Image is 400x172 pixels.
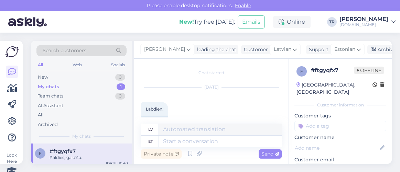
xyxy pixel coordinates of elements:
div: Online [273,16,311,28]
div: TR [327,17,337,27]
div: [GEOGRAPHIC_DATA], [GEOGRAPHIC_DATA] [296,81,372,96]
div: [DOMAIN_NAME] [339,22,388,27]
div: [DATE] 10:40 [106,161,128,166]
div: Archived [38,121,58,128]
p: Customer name [294,134,386,141]
span: Latvian [274,46,291,53]
span: [PERSON_NAME] [144,46,185,53]
div: All [38,112,44,118]
p: Customer tags [294,112,386,119]
a: [PERSON_NAME][DOMAIN_NAME] [339,16,396,27]
div: Chat started [141,70,282,76]
div: 1 [117,83,125,90]
span: Search customers [43,47,86,54]
span: Send [261,151,279,157]
div: Try free [DATE]: [179,18,235,26]
div: Socials [110,60,127,69]
div: et [148,136,153,147]
button: Emails [238,15,265,28]
div: 0 [115,74,125,81]
span: Enable [233,2,253,9]
div: Support [306,46,328,53]
div: My chats [38,83,59,90]
p: Customer email [294,156,386,163]
span: Labdien! [146,106,163,112]
div: Customer [241,46,268,53]
input: Add name [295,144,378,152]
div: All [36,60,44,69]
div: # ftgyqfx7 [311,66,354,74]
span: f [39,151,42,156]
div: Web [71,60,83,69]
div: 0 [115,93,125,100]
span: Estonian [334,46,355,53]
div: lv [148,124,153,135]
span: f [300,69,303,74]
div: leading the chat [194,46,236,53]
img: Askly Logo [6,46,19,57]
div: Tere! [141,116,168,128]
div: Customer information [294,102,386,108]
span: Offline [354,67,384,74]
b: New! [179,19,194,25]
div: [PERSON_NAME] [339,16,388,22]
div: New [38,74,48,81]
input: Add a tag [294,121,386,131]
span: #ftgyqfx7 [50,148,76,154]
div: Team chats [38,93,63,100]
span: My chats [72,133,91,139]
div: Paldies, gaidīšu. [50,154,128,161]
div: Private note [141,149,182,159]
div: AI Assistant [38,102,63,109]
div: [DATE] [141,84,282,90]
